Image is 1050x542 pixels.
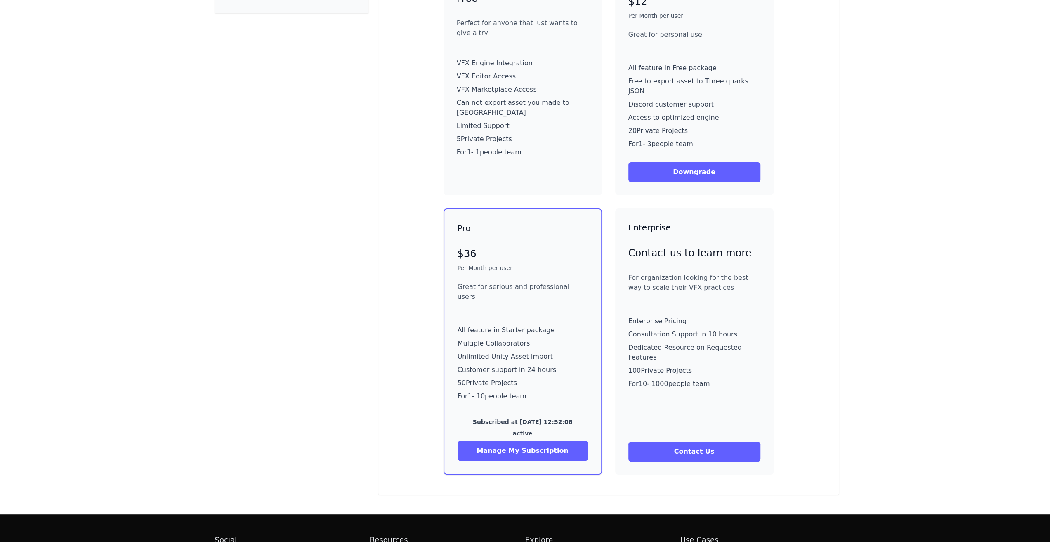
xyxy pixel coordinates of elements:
p: Subscribed at [DATE] 12:52:06 [458,418,588,426]
p: Access to optimized engine [628,113,760,123]
p: Can not export asset you made to [GEOGRAPHIC_DATA] [457,98,589,118]
p: Limited Support [457,121,589,131]
p: Consultation Support in 10 hours [628,329,760,339]
p: Contact us to learn more [628,246,760,260]
p: Dedicated Resource on Requested Features [628,343,760,362]
p: Multiple Collaborators [458,338,588,348]
button: Downgrade [628,162,760,182]
div: Great for serious and professional users [458,282,588,302]
p: $36 [458,247,588,260]
div: Great for personal use [628,30,760,40]
p: 50 Private Projects [458,378,588,388]
p: VFX Editor Access [457,71,589,81]
p: For 1 - 1 people team [457,147,589,157]
div: For organization looking for the best way to scale their VFX practices [628,273,760,293]
p: For 10 - 1000 people team [628,379,760,389]
p: 100 Private Projects [628,366,760,376]
a: Contact Us [628,447,760,455]
p: Discord customer support [628,99,760,109]
p: All feature in Free package [628,63,760,73]
p: 20 Private Projects [628,126,760,136]
p: Per Month per user [458,264,588,272]
h3: Enterprise [628,222,760,233]
p: Enterprise Pricing [628,316,760,326]
h3: Pro [458,222,588,234]
p: Free to export asset to Three.quarks JSON [628,76,760,96]
button: Contact Us [628,442,760,462]
p: Unlimited Unity Asset Import [458,352,588,362]
p: active [458,429,588,438]
p: Customer support in 24 hours [458,365,588,375]
p: VFX Engine Integration [457,58,589,68]
div: Perfect for anyone that just wants to give a try. [457,18,589,38]
p: All feature in Starter package [458,325,588,335]
p: For 1 - 10 people team [458,391,588,401]
p: Per Month per user [628,12,760,20]
p: 5 Private Projects [457,134,589,144]
p: VFX Marketplace Access [457,85,589,95]
p: For 1 - 3 people team [628,139,760,149]
button: Manage My Subscription [458,441,588,461]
